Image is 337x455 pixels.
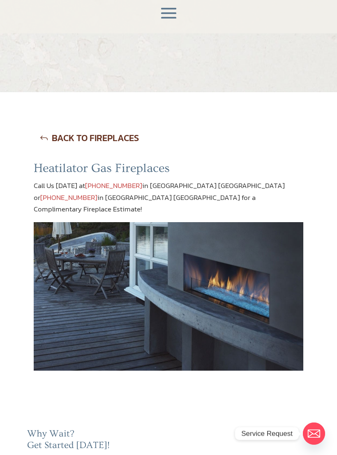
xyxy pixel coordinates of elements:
[85,180,142,191] a: [PHONE_NUMBER]
[303,422,325,445] a: Email
[34,128,145,149] a: BACK TO FIREPLACES
[27,428,310,455] h2: Why Wait? Get Started [DATE]!
[40,192,97,203] a: [PHONE_NUMBER]
[34,180,303,223] p: Call Us [DATE] at in [GEOGRAPHIC_DATA] [GEOGRAPHIC_DATA] or in [GEOGRAPHIC_DATA] [GEOGRAPHIC_DATA...
[34,161,303,180] h2: Heatilator Gas Fireplaces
